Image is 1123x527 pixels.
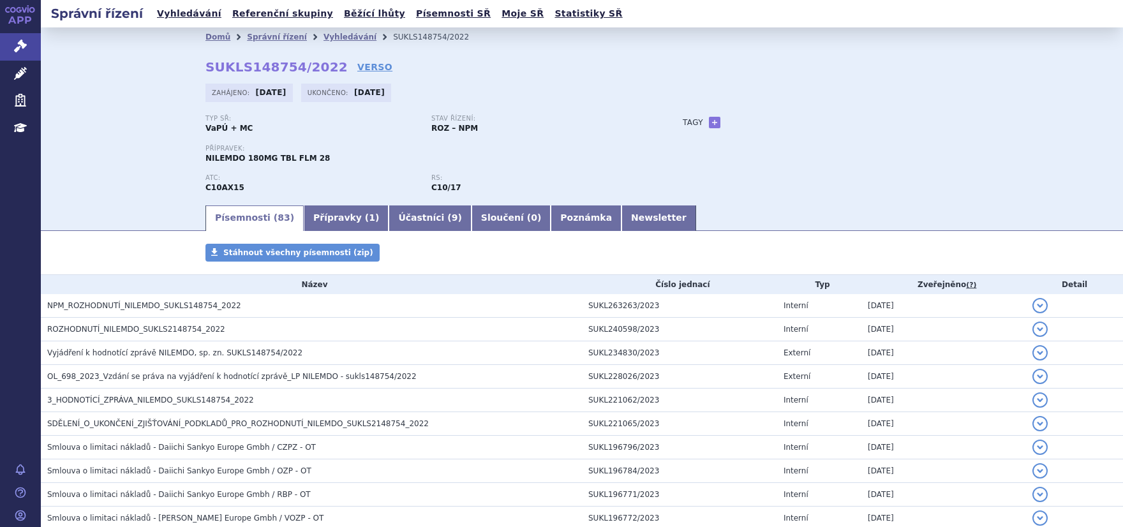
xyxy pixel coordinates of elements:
li: SUKLS148754/2022 [393,27,486,47]
a: Moje SŘ [498,5,547,22]
span: Ukončeno: [308,87,351,98]
a: Běžící lhůty [340,5,409,22]
td: [DATE] [861,318,1026,341]
td: [DATE] [861,412,1026,436]
strong: kyselina bempedoová [431,183,461,192]
h2: Správní řízení [41,4,153,22]
td: SUKL221065/2023 [582,412,777,436]
button: detail [1032,298,1048,313]
a: VERSO [357,61,392,73]
p: Stav řízení: [431,115,644,122]
span: Interní [784,419,808,428]
th: Zveřejněno [861,275,1026,294]
abbr: (?) [966,281,976,290]
span: Externí [784,372,810,381]
span: Interní [784,466,808,475]
p: Typ SŘ: [205,115,419,122]
a: Přípravky (1) [304,205,389,231]
a: Newsletter [621,205,696,231]
strong: [DATE] [354,88,385,97]
td: [DATE] [861,341,1026,365]
a: Účastníci (9) [389,205,471,231]
a: Referenční skupiny [228,5,337,22]
a: Stáhnout všechny písemnosti (zip) [205,244,380,262]
p: RS: [431,174,644,182]
td: SUKL196784/2023 [582,459,777,483]
td: SUKL196796/2023 [582,436,777,459]
span: Interní [784,396,808,405]
span: 9 [452,212,458,223]
span: NILEMDO 180MG TBL FLM 28 [205,154,330,163]
span: Vyjádření k hodnotící zprávě NILEMDO, sp. zn. SUKLS148754/2022 [47,348,302,357]
td: SUKL228026/2023 [582,365,777,389]
td: [DATE] [861,459,1026,483]
td: [DATE] [861,365,1026,389]
span: 83 [278,212,290,223]
span: Stáhnout všechny písemnosti (zip) [223,248,373,257]
td: [DATE] [861,483,1026,507]
span: 1 [369,212,375,223]
strong: KYSELINA BEMPEDOOVÁ [205,183,244,192]
span: 0 [531,212,537,223]
a: Poznámka [551,205,621,231]
button: detail [1032,440,1048,455]
a: Písemnosti SŘ [412,5,495,22]
a: Sloučení (0) [472,205,551,231]
button: detail [1032,369,1048,384]
td: [DATE] [861,294,1026,318]
button: detail [1032,463,1048,479]
span: Smlouva o limitaci nákladů - Daiichi Sankyo Europe Gmbh / RBP - OT [47,490,311,499]
th: Typ [777,275,861,294]
span: Externí [784,348,810,357]
td: SUKL240598/2023 [582,318,777,341]
span: SDĚLENÍ_O_UKONČENÍ_ZJIŠŤOVÁNÍ_PODKLADŮ_PRO_ROZHODNUTÍ_NILEMDO_SUKLS2148754_2022 [47,419,429,428]
th: Detail [1026,275,1123,294]
td: [DATE] [861,389,1026,412]
button: detail [1032,510,1048,526]
span: 3_HODNOTÍCÍ_ZPRÁVA_NILEMDO_SUKLS148754_2022 [47,396,254,405]
span: Smlouva o limitaci nákladů - Daiichi Sankyo Europe Gmbh / OZP - OT [47,466,311,475]
span: Interní [784,325,808,334]
button: detail [1032,392,1048,408]
p: ATC: [205,174,419,182]
h3: Tagy [683,115,703,130]
button: detail [1032,345,1048,360]
span: OL_698_2023_Vzdání se práva na vyjádření k hodnotící zprávě_LP NILEMDO - sukls148754/2022 [47,372,417,381]
td: SUKL263263/2023 [582,294,777,318]
a: + [709,117,720,128]
a: Správní řízení [247,33,307,41]
strong: [DATE] [256,88,286,97]
strong: SUKLS148754/2022 [205,59,348,75]
a: Vyhledávání [324,33,376,41]
td: [DATE] [861,436,1026,459]
button: detail [1032,487,1048,502]
p: Přípravek: [205,145,657,152]
td: SUKL196771/2023 [582,483,777,507]
a: Domů [205,33,230,41]
button: detail [1032,416,1048,431]
strong: ROZ – NPM [431,124,478,133]
th: Číslo jednací [582,275,777,294]
span: ROZHODNUTÍ_NILEMDO_SUKLS2148754_2022 [47,325,225,334]
span: Interní [784,443,808,452]
span: Smlouva o limitaci nákladů - Daiichi Sankyo Europe Gmbh / CZPZ - OT [47,443,316,452]
span: Interní [784,490,808,499]
th: Název [41,275,582,294]
span: Interní [784,301,808,310]
span: Interní [784,514,808,523]
td: SUKL234830/2023 [582,341,777,365]
button: detail [1032,322,1048,337]
a: Písemnosti (83) [205,205,304,231]
span: NPM_ROZHODNUTÍ_NILEMDO_SUKLS148754_2022 [47,301,241,310]
td: SUKL221062/2023 [582,389,777,412]
a: Statistiky SŘ [551,5,626,22]
a: Vyhledávání [153,5,225,22]
span: Zahájeno: [212,87,252,98]
strong: VaPÚ + MC [205,124,253,133]
span: Smlouva o limitaci nákladů - Daiichi Sankyo Europe Gmbh / VOZP - OT [47,514,324,523]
